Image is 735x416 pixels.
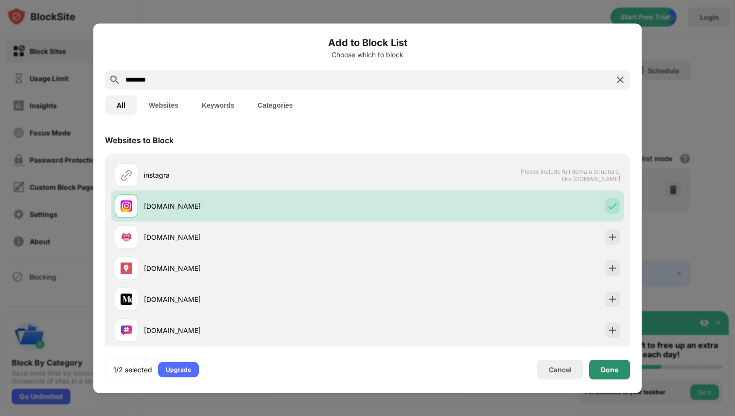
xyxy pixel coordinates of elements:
[105,35,630,50] h6: Add to Block List
[121,293,132,305] img: favicons
[190,95,246,115] button: Keywords
[601,366,618,373] div: Done
[121,200,132,212] img: favicons
[121,262,132,274] img: favicons
[144,263,367,273] div: [DOMAIN_NAME]
[137,95,190,115] button: Websites
[121,231,132,243] img: favicons
[144,232,367,242] div: [DOMAIN_NAME]
[113,365,152,374] div: 1/2 selected
[246,95,304,115] button: Categories
[549,366,572,374] div: Cancel
[105,135,174,145] div: Websites to Block
[166,365,191,374] div: Upgrade
[105,95,137,115] button: All
[121,324,132,336] img: favicons
[614,74,626,85] img: search-close
[144,201,367,211] div: [DOMAIN_NAME]
[144,325,367,335] div: [DOMAIN_NAME]
[121,169,132,181] img: url.svg
[144,294,367,304] div: [DOMAIN_NAME]
[105,50,630,58] div: Choose which to block
[520,167,620,182] span: Please include full domain structure, like [DOMAIN_NAME]
[109,74,121,85] img: search.svg
[144,170,367,180] div: instagra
